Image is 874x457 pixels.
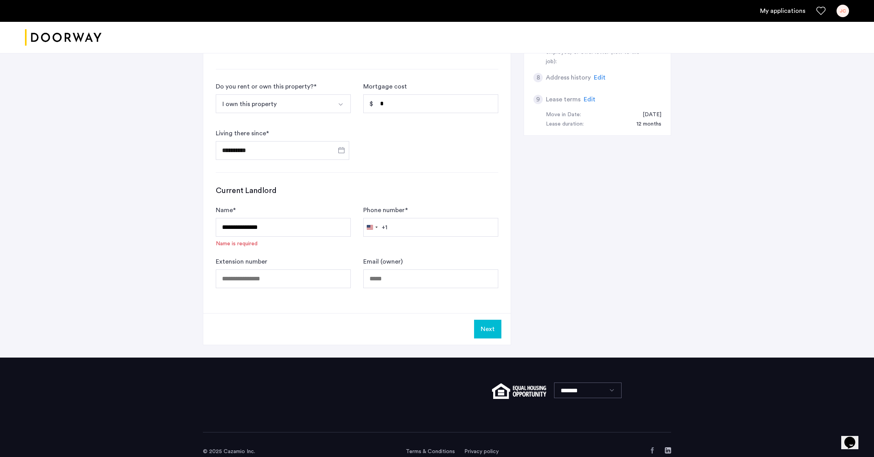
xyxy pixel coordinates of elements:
[216,257,267,266] label: Extension number
[216,185,498,196] h3: Current Landlord
[649,447,655,453] a: Facebook
[760,6,805,16] a: My application
[546,95,581,104] h5: Lease terms
[837,5,849,17] div: JC
[533,73,543,82] div: 8
[216,205,236,215] label: Name *
[841,426,866,449] iframe: chat widget
[363,82,407,91] label: Mortgage cost
[216,94,332,113] button: Select option
[25,23,101,52] a: Cazamio logo
[216,129,269,138] label: Living there since *
[546,120,584,129] div: Lease duration:
[635,110,661,120] div: 09/30/2025
[25,23,101,52] img: logo
[364,218,387,236] button: Selected country
[584,96,595,103] span: Edit
[629,120,661,129] div: 12 months
[406,448,455,455] a: Terms and conditions
[216,82,316,91] div: Do you rent or own this property? *
[546,73,591,82] h5: Address history
[464,448,499,455] a: Privacy policy
[203,449,255,454] span: © 2025 Cazamio Inc.
[554,383,622,398] select: Language select
[474,320,501,338] button: Next
[332,94,351,113] button: Select option
[337,145,346,155] button: Open calendar
[665,447,671,453] a: LinkedIn
[338,101,344,108] img: arrow
[816,6,826,16] a: Favorites
[492,383,546,399] img: equal-housing.png
[363,205,408,215] label: Phone number *
[594,74,606,81] span: Edit
[533,95,543,104] div: 9
[216,240,258,248] div: Name is required
[382,223,387,232] div: +1
[363,257,403,266] label: Email (owner)
[546,110,581,120] div: Move in Date:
